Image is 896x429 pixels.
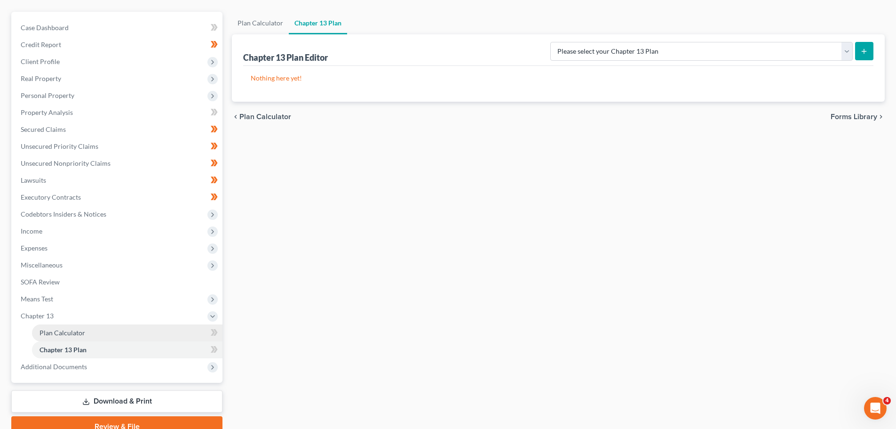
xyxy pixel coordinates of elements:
[232,12,289,34] a: Plan Calculator
[21,176,46,184] span: Lawsuits
[21,125,66,133] span: Secured Claims
[13,274,222,291] a: SOFA Review
[877,113,885,121] i: chevron_right
[13,172,222,189] a: Lawsuits
[883,397,891,405] span: 4
[21,108,73,116] span: Property Analysis
[289,12,347,34] a: Chapter 13 Plan
[21,312,54,320] span: Chapter 13
[21,91,74,99] span: Personal Property
[21,295,53,303] span: Means Test
[21,74,61,82] span: Real Property
[13,189,222,206] a: Executory Contracts
[21,142,98,150] span: Unsecured Priority Claims
[13,36,222,53] a: Credit Report
[21,193,81,201] span: Executory Contracts
[864,397,887,420] iframe: Intercom live chat
[243,52,328,63] div: Chapter 13 Plan Editor
[831,113,877,121] span: Forms Library
[13,121,222,138] a: Secured Claims
[40,346,87,354] span: Chapter 13 Plan
[21,244,48,252] span: Expenses
[11,390,222,413] a: Download & Print
[21,278,60,286] span: SOFA Review
[21,40,61,49] span: Credit Report
[32,341,222,358] a: Chapter 13 Plan
[232,113,239,121] i: chevron_left
[21,227,42,235] span: Income
[21,363,87,371] span: Additional Documents
[13,104,222,121] a: Property Analysis
[831,113,885,121] button: Forms Library chevron_right
[32,324,222,341] a: Plan Calculator
[13,19,222,36] a: Case Dashboard
[13,138,222,155] a: Unsecured Priority Claims
[13,155,222,172] a: Unsecured Nonpriority Claims
[21,210,106,218] span: Codebtors Insiders & Notices
[21,159,111,167] span: Unsecured Nonpriority Claims
[21,24,69,32] span: Case Dashboard
[251,73,866,83] p: Nothing here yet!
[21,57,60,65] span: Client Profile
[232,113,291,121] button: chevron_left Plan Calculator
[21,261,63,269] span: Miscellaneous
[239,113,291,121] span: Plan Calculator
[40,329,85,337] span: Plan Calculator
